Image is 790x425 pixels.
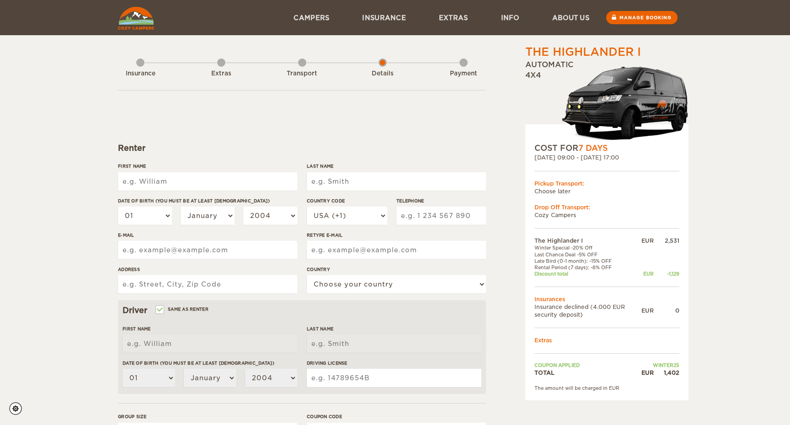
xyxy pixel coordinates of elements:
div: Drop Off Transport: [534,203,679,211]
label: Same as renter [156,305,208,313]
label: Coupon code [307,413,486,420]
label: Country Code [307,197,387,204]
a: Cookie settings [9,402,28,415]
div: Automatic 4x4 [525,60,689,143]
div: [DATE] 09:00 - [DATE] 17:00 [534,154,679,161]
div: COST FOR [534,143,679,154]
label: First Name [118,163,297,170]
label: Date of birth (You must be at least [DEMOGRAPHIC_DATA]) [118,197,297,204]
a: Manage booking [606,11,678,24]
div: Pickup Transport: [534,180,679,187]
img: Cozy Campers [118,7,154,30]
div: 0 [654,307,679,314]
div: The Highlander I [525,44,641,60]
div: Insurance [115,69,165,78]
td: The Highlander I [534,237,641,244]
td: Rental Period (7 days): -8% OFF [534,264,641,271]
td: WINTER25 [641,362,679,368]
div: Details [358,69,408,78]
input: e.g. William [123,335,297,353]
div: Renter [118,143,486,154]
td: Winter Special -20% Off [534,244,641,251]
td: Coupon applied [534,362,641,368]
span: 7 Days [578,143,608,153]
div: EUR [641,237,654,244]
td: Discount total [534,271,641,277]
div: Transport [277,69,327,78]
div: -1,129 [654,271,679,277]
td: Insurance declined (4.000 EUR security deposit) [534,303,641,319]
input: e.g. Street, City, Zip Code [118,275,297,293]
label: Last Name [307,325,481,332]
input: e.g. William [118,172,297,191]
td: Late Bird (0-1 month): -15% OFF [534,258,641,264]
div: 2,531 [654,237,679,244]
td: TOTAL [534,369,641,377]
label: First Name [123,325,297,332]
input: e.g. example@example.com [118,241,297,259]
img: stor-stuttur-old-new-5.png [562,63,689,143]
input: e.g. 14789654B [307,369,481,387]
label: Date of birth (You must be at least [DEMOGRAPHIC_DATA]) [123,360,297,367]
label: Address [118,266,297,273]
label: E-mail [118,232,297,239]
input: e.g. 1 234 567 890 [396,207,486,225]
input: e.g. Smith [307,172,486,191]
div: 1,402 [654,369,679,377]
div: EUR [641,307,654,314]
input: Same as renter [156,308,162,313]
td: Last Chance Deal -5% OFF [534,251,641,258]
label: Driving License [307,360,481,367]
div: EUR [641,271,654,277]
td: Extras [534,336,679,344]
td: Choose later [534,187,679,195]
label: Retype E-mail [307,232,486,239]
label: Country [307,266,486,273]
div: Payment [438,69,489,78]
td: Insurances [534,295,679,303]
input: e.g. Smith [307,335,481,353]
div: The amount will be charged in EUR [534,385,679,391]
td: Cozy Campers [534,211,679,219]
label: Group size [118,413,297,420]
div: Driver [123,305,481,316]
div: Extras [196,69,246,78]
input: e.g. example@example.com [307,241,486,259]
label: Last Name [307,163,486,170]
div: EUR [641,369,654,377]
label: Telephone [396,197,486,204]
